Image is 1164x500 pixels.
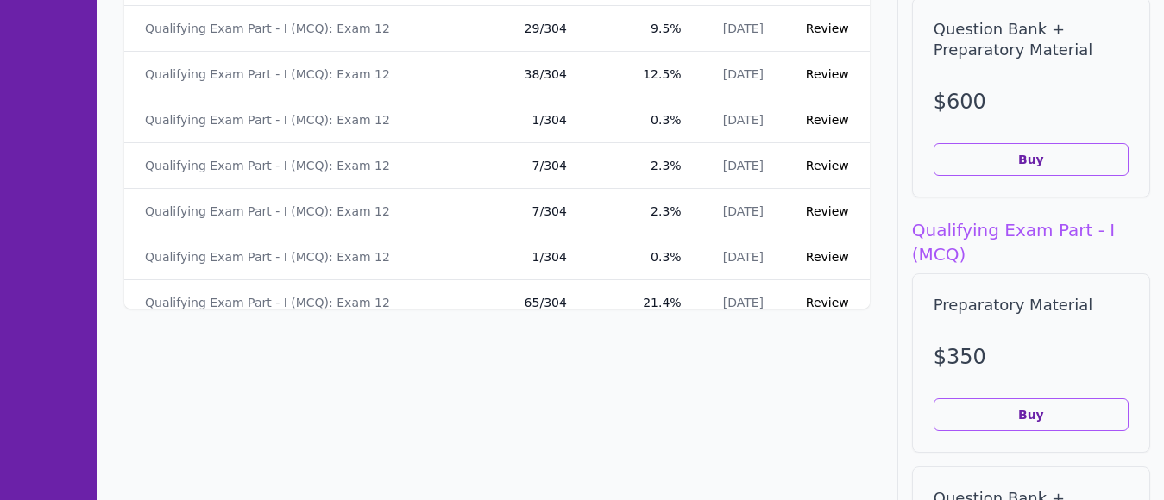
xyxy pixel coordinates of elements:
[912,218,1150,266] h1: Qualifying Exam Part - I (MCQ)
[934,295,1129,316] h2: Preparatory Material
[806,22,849,35] a: Review
[806,296,849,309] a: Review
[806,159,849,172] a: Review
[145,157,390,174] a: Qualifying Exam Part - I (MCQ): Exam 12
[934,143,1129,176] button: Buy
[145,294,390,311] a: Qualifying Exam Part - I (MCQ): Exam 12
[806,204,849,218] a: Review
[806,113,849,127] a: Review
[806,67,849,81] a: Review
[934,90,986,114] span: $ 600
[145,248,390,266] a: Qualifying Exam Part - I (MCQ): Exam 12
[145,66,390,83] a: Qualifying Exam Part - I (MCQ): Exam 12
[934,398,1129,431] button: Buy
[806,250,849,264] a: Review
[145,203,390,220] a: Qualifying Exam Part - I (MCQ): Exam 12
[145,111,390,128] a: Qualifying Exam Part - I (MCQ): Exam 12
[934,19,1129,60] h2: Question Bank + Preparatory Material
[934,345,986,369] span: $ 350
[145,20,390,37] a: Qualifying Exam Part - I (MCQ): Exam 12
